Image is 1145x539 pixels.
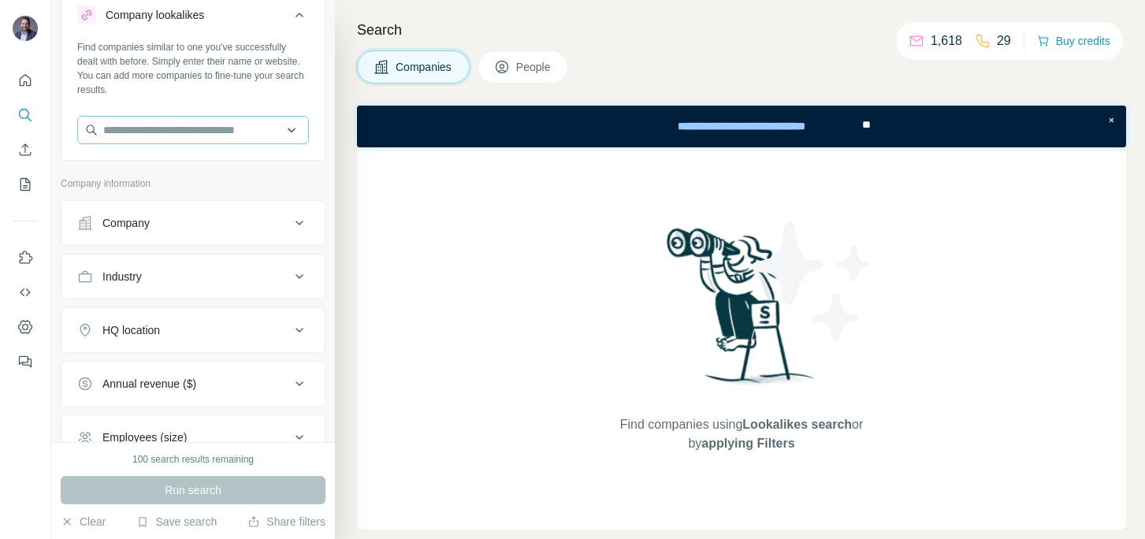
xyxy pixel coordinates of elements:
p: 29 [997,32,1011,50]
button: Save search [136,514,217,530]
button: Feedback [13,348,38,376]
span: Find companies using or by [615,415,868,453]
div: Employees (size) [102,429,187,445]
button: Share filters [247,514,325,530]
p: Company information [61,177,325,191]
img: Surfe Illustration - Woman searching with binoculars [660,224,823,400]
h4: Search [357,19,1126,41]
button: My lists [13,170,38,199]
div: Find companies similar to one you've successfully dealt with before. Simply enter their name or w... [77,40,309,97]
span: Lookalikes search [742,418,852,431]
button: Employees (size) [61,418,325,456]
span: applying Filters [701,437,794,450]
div: Company [102,215,150,231]
button: Buy credits [1037,30,1110,52]
button: Annual revenue ($) [61,365,325,403]
button: Company [61,204,325,242]
button: Enrich CSV [13,136,38,164]
button: Clear [61,514,106,530]
div: Company lookalikes [106,7,204,23]
div: Annual revenue ($) [102,376,196,392]
button: Use Surfe API [13,278,38,307]
div: HQ location [102,322,160,338]
span: People [516,59,552,75]
span: Companies [396,59,453,75]
button: Use Surfe on LinkedIn [13,243,38,272]
p: 1,618 [931,32,962,50]
button: Quick start [13,66,38,95]
button: HQ location [61,311,325,349]
button: Search [13,101,38,129]
iframe: Banner [357,106,1126,147]
img: Avatar [13,16,38,41]
button: Industry [61,258,325,296]
div: Industry [102,269,142,284]
img: Surfe Illustration - Stars [742,210,883,352]
button: Dashboard [13,313,38,341]
div: 100 search results remaining [132,452,254,467]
